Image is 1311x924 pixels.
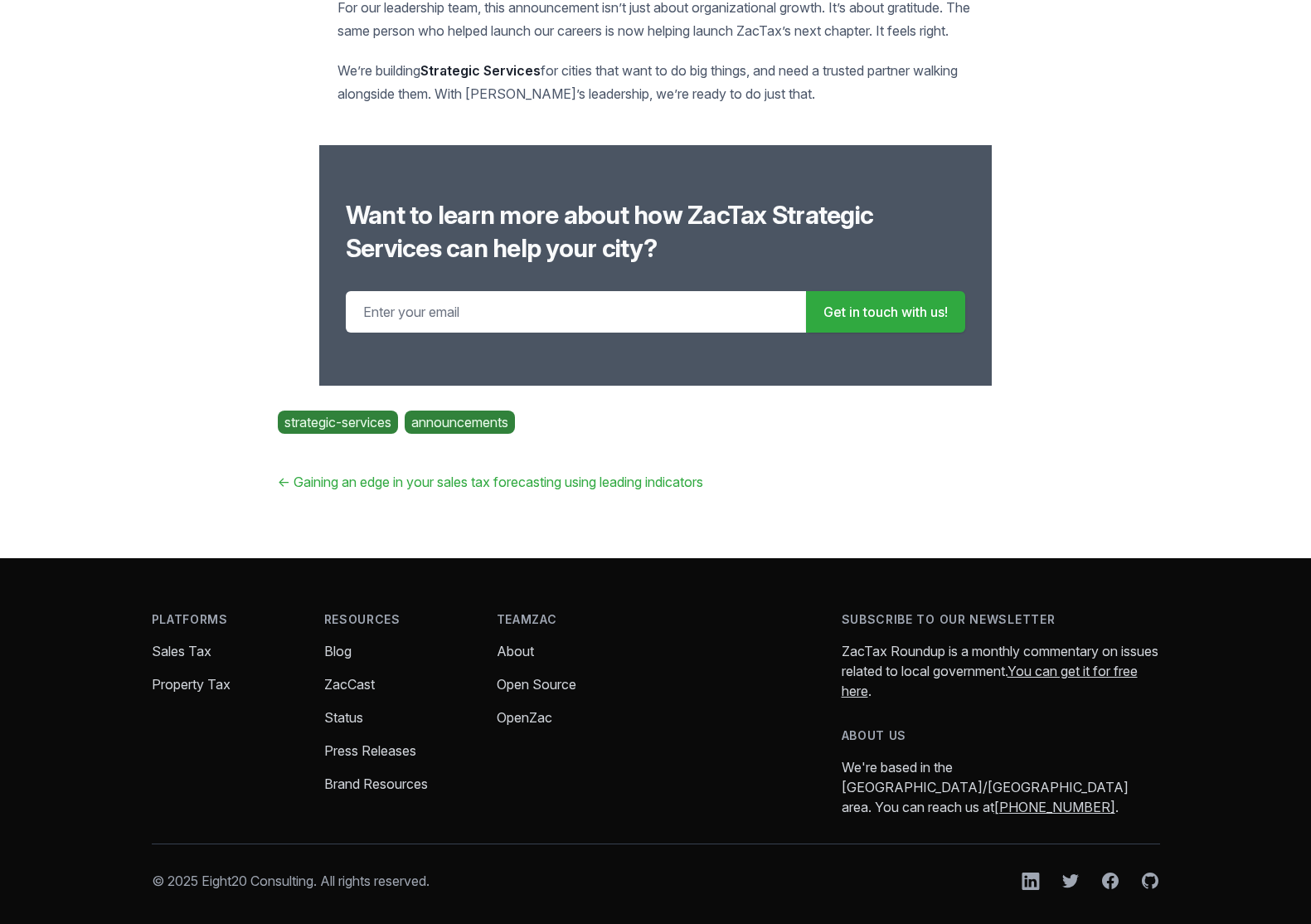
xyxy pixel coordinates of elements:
p: We’re building for cities that want to do big things, and need a trusted partner walking alongsid... [337,59,974,105]
a: Brand Resources [324,776,428,792]
a: Property Tax [152,676,231,693]
a: ← Gaining an edge in your sales tax forecasting using leading indicators [278,474,703,490]
a: strategic-services [278,411,398,434]
a: [PHONE_NUMBER] [994,799,1115,815]
a: Open Source [497,676,576,693]
strong: Strategic Services [420,62,541,79]
p: © 2025 Eight20 Consulting. All rights reserved. [152,871,430,891]
h4: About us [842,727,1160,744]
a: About [497,643,534,659]
button: Get in touch with us! [806,291,965,333]
h4: Subscribe to our newsletter [842,611,1160,628]
a: Blog [324,643,352,659]
a: OpenZac [497,709,552,726]
h4: TeamZac [497,611,643,628]
p: We're based in the [GEOGRAPHIC_DATA]/[GEOGRAPHIC_DATA] area. You can reach us at . [842,757,1160,817]
a: ZacCast [324,676,375,693]
input: Email address [346,291,806,333]
p: ZacTax Roundup is a monthly commentary on issues related to local government. . [842,641,1160,701]
h4: Resources [324,611,470,628]
a: Sales Tax [152,643,211,659]
h2: Want to learn more about how ZacTax Strategic Services can help your city? [346,198,965,265]
a: Status [324,709,363,726]
h4: Platforms [152,611,298,628]
a: Press Releases [324,742,416,759]
a: announcements [405,411,515,434]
